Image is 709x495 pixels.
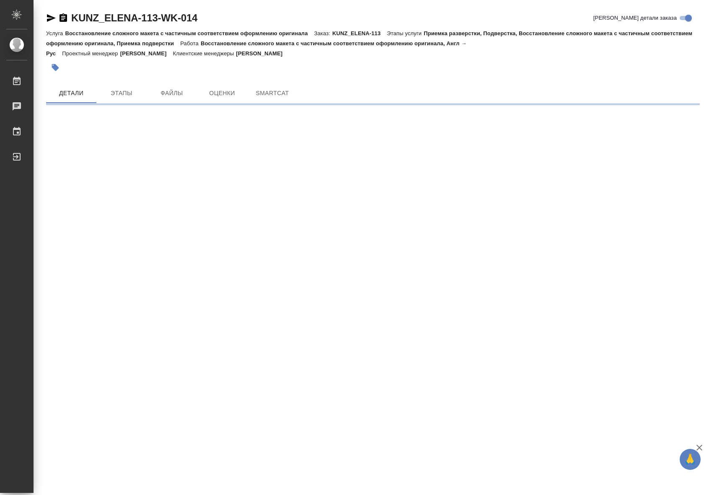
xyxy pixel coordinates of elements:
button: Добавить тэг [46,58,65,77]
span: Файлы [152,88,192,98]
span: SmartCat [252,88,292,98]
p: Проектный менеджер [62,50,120,57]
button: Скопировать ссылку для ЯМессенджера [46,13,56,23]
span: 🙏 [683,451,697,468]
p: [PERSON_NAME] [120,50,173,57]
p: Услуга [46,30,65,36]
p: Восстановление сложного макета с частичным соответствием оформлению оригинала [65,30,314,36]
p: Восстановление сложного макета с частичным соответствием оформлению оригинала, Англ → Рус [46,40,467,57]
span: [PERSON_NAME] детали заказа [593,14,677,22]
p: Клиентские менеджеры [173,50,236,57]
p: Этапы услуги [387,30,424,36]
button: Скопировать ссылку [58,13,68,23]
p: KUNZ_ELENA-113 [332,30,387,36]
p: Работа [180,40,201,47]
p: Заказ: [314,30,332,36]
span: Этапы [101,88,142,98]
a: KUNZ_ELENA-113-WK-014 [71,12,197,23]
button: 🙏 [680,449,701,470]
span: Детали [51,88,91,98]
p: [PERSON_NAME] [236,50,289,57]
span: Оценки [202,88,242,98]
